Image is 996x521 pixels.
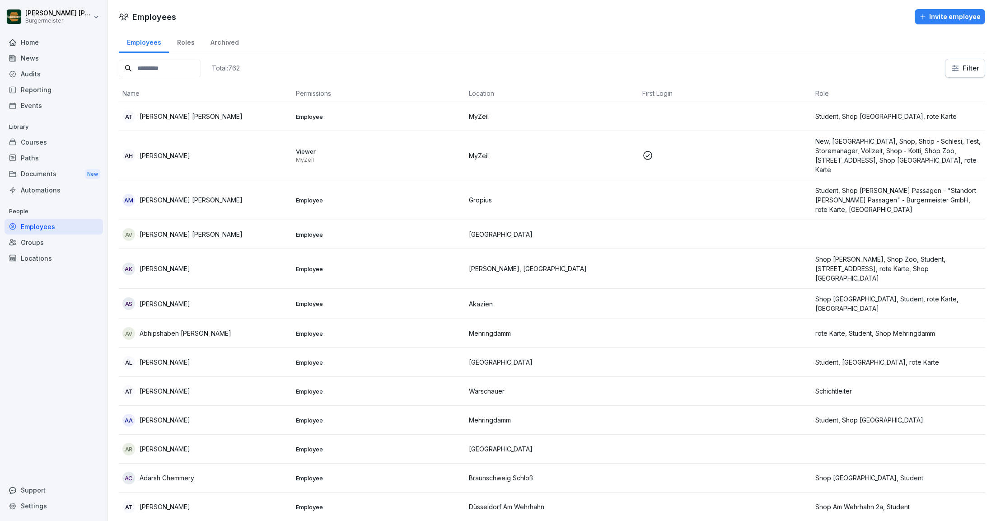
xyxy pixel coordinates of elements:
div: AK [122,263,135,275]
p: [PERSON_NAME] [140,299,190,309]
p: Student, Shop [PERSON_NAME] Passagen - "Standort [PERSON_NAME] Passagen" - Burgermeister GmbH, ro... [815,186,982,214]
p: [PERSON_NAME] [PERSON_NAME] [140,112,243,121]
p: Warschauer [469,386,635,396]
div: AM [122,194,135,207]
p: MyZeil [296,156,462,164]
p: Employee [296,474,462,482]
div: Documents [5,166,103,183]
button: Filter [945,59,985,77]
th: First Login [639,85,812,102]
p: Employee [296,387,462,395]
div: Settings [5,498,103,514]
p: Shop [PERSON_NAME], Shop Zoo, Student, [STREET_ADDRESS], rote Karte, Shop [GEOGRAPHIC_DATA] [815,254,982,283]
div: AT [122,385,135,398]
h1: Employees [132,11,176,23]
p: Shop Am Wehrhahn 2a, Student [815,502,982,512]
div: AC [122,472,135,484]
p: Mehringdamm [469,329,635,338]
div: AR [122,443,135,455]
p: Employee [296,358,462,366]
div: Filter [951,64,979,73]
p: [PERSON_NAME] [140,386,190,396]
div: AS [122,297,135,310]
a: Courses [5,134,103,150]
a: Groups [5,235,103,250]
a: Archived [202,30,247,53]
p: Shop [GEOGRAPHIC_DATA], Student, rote Karte, [GEOGRAPHIC_DATA] [815,294,982,313]
a: News [5,50,103,66]
a: Roles [169,30,202,53]
p: [PERSON_NAME] [140,357,190,367]
p: [PERSON_NAME] [PERSON_NAME] [PERSON_NAME] [25,9,91,17]
a: Automations [5,182,103,198]
p: People [5,204,103,219]
a: Employees [5,219,103,235]
p: Akazien [469,299,635,309]
th: Name [119,85,292,102]
p: Braunschweig Schloß [469,473,635,483]
p: [PERSON_NAME] [140,151,190,160]
a: Reporting [5,82,103,98]
div: Invite employee [919,12,981,22]
p: Abhipshaben [PERSON_NAME] [140,329,231,338]
p: [PERSON_NAME] [140,415,190,425]
p: New, [GEOGRAPHIC_DATA], Shop, Shop - Schlesi, Test, Storemanager, Vollzeit, Shop - Kotti, Shop Zo... [815,136,982,174]
p: Employee [296,503,462,511]
p: Employee [296,196,462,204]
a: Employees [119,30,169,53]
p: Burgermeister [25,18,91,24]
p: [GEOGRAPHIC_DATA] [469,357,635,367]
p: Viewer [296,147,462,155]
div: AA [122,414,135,427]
p: [GEOGRAPHIC_DATA] [469,230,635,239]
p: Employee [296,300,462,308]
p: Library [5,120,103,134]
p: Student, Shop [GEOGRAPHIC_DATA] [815,415,982,425]
div: AV [122,228,135,241]
div: AL [122,356,135,369]
p: Mehringdamm [469,415,635,425]
p: [PERSON_NAME] [PERSON_NAME] [140,230,243,239]
a: DocumentsNew [5,166,103,183]
p: Schichtleiter [815,386,982,396]
p: Shop [GEOGRAPHIC_DATA], Student [815,473,982,483]
div: AT [122,501,135,513]
th: Permissions [292,85,466,102]
button: Invite employee [915,9,985,24]
p: Student, [GEOGRAPHIC_DATA], rote Karte [815,357,982,367]
a: Home [5,34,103,50]
div: Locations [5,250,103,266]
div: AT [122,110,135,123]
a: Events [5,98,103,113]
p: Employee [296,329,462,338]
p: Student, Shop [GEOGRAPHIC_DATA], rote Karte [815,112,982,121]
div: Support [5,482,103,498]
p: [PERSON_NAME], [GEOGRAPHIC_DATA] [469,264,635,273]
p: Employee [296,445,462,453]
p: [PERSON_NAME] [140,502,190,512]
th: Location [465,85,639,102]
p: [PERSON_NAME] [PERSON_NAME] [140,195,243,205]
div: AV [122,327,135,340]
p: [GEOGRAPHIC_DATA] [469,444,635,454]
p: Employee [296,265,462,273]
p: [PERSON_NAME] [140,444,190,454]
p: Adarsh Chemmery [140,473,194,483]
a: Audits [5,66,103,82]
th: Role [812,85,985,102]
div: New [85,169,100,179]
p: Düsseldorf Am Wehrhahn [469,502,635,512]
p: Employee [296,416,462,424]
p: [PERSON_NAME] [140,264,190,273]
p: Gropius [469,195,635,205]
p: rote Karte, Student, Shop Mehringdamm [815,329,982,338]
